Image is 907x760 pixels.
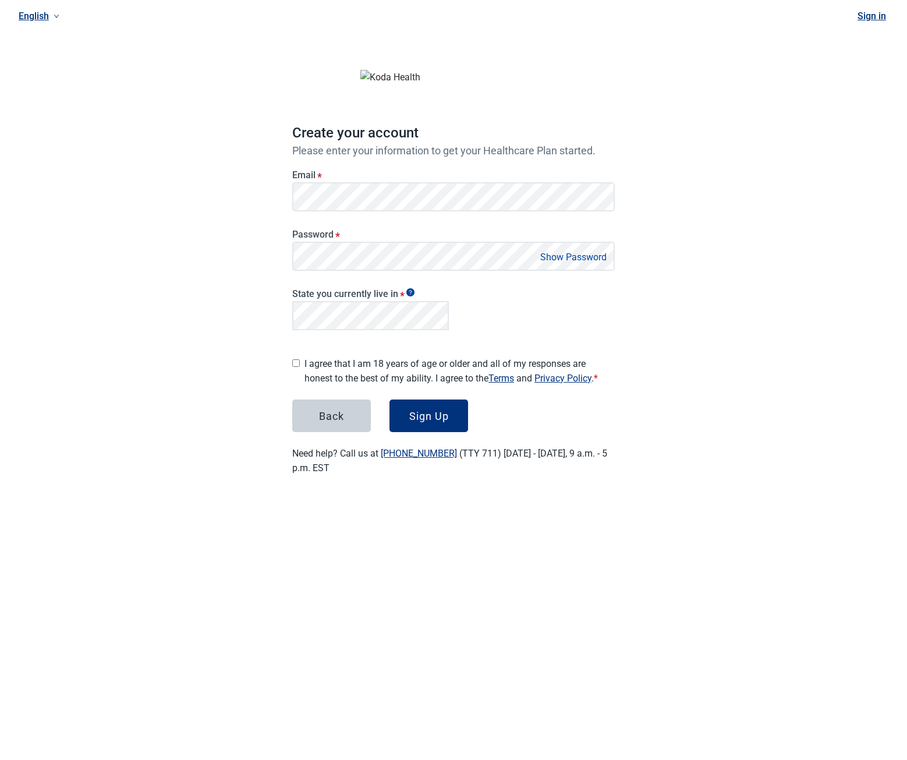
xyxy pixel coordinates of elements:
button: Show Password [537,249,610,265]
label: Email [292,169,615,181]
label: Need help? Call us at (TTY 711) [DATE] - [DATE], 9 a.m. - 5 p.m. EST [292,448,607,473]
h1: Create your account [292,122,615,144]
a: Terms [488,373,514,384]
span: Show tooltip [406,288,414,296]
a: Sign in [858,10,886,22]
div: Sign Up [409,410,449,422]
main: Main content [264,19,643,503]
span: down [54,13,59,19]
a: Current language: English [14,6,64,26]
button: Back [292,400,371,432]
label: Password [292,229,615,240]
label: State you currently live in [292,288,449,299]
a: [PHONE_NUMBER] [381,448,457,459]
p: Please enter your information to get your Healthcare Plan started. [292,144,615,157]
img: Koda Health [360,70,547,84]
span: Required field [594,373,598,384]
label: I agree that I am 18 years of age or older and all of my responses are honest to the best of my a... [304,356,615,386]
div: Back [319,410,344,422]
a: Privacy Policy [534,373,591,384]
button: Sign Up [389,400,468,432]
